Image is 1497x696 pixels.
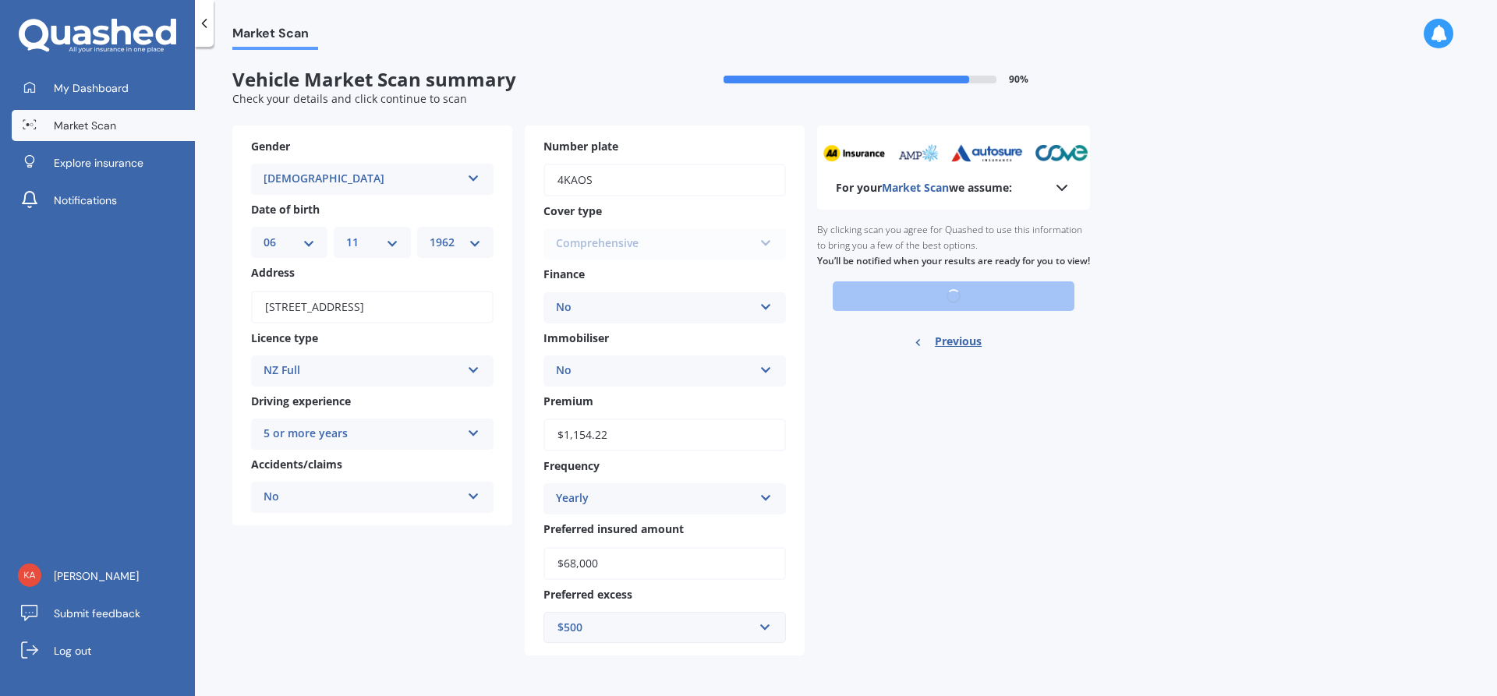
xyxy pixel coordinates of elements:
a: Submit feedback [12,598,195,629]
img: aa_sm.webp [819,144,881,162]
input: Enter premium [543,419,786,451]
a: My Dashboard [12,72,195,104]
span: Log out [54,643,91,659]
div: [DEMOGRAPHIC_DATA] [264,170,461,189]
div: No [556,299,753,317]
div: NZ Full [264,362,461,380]
span: Date of birth [251,202,320,217]
span: Premium [543,394,593,408]
span: Explore insurance [54,155,143,171]
div: $500 [557,619,753,636]
img: 2aef89f7aa9779d7a7423bb09456ac5e [18,564,41,587]
span: Licence type [251,330,318,345]
span: Market Scan [54,118,116,133]
img: amp_sm.png [892,144,935,162]
a: [PERSON_NAME] [12,560,195,592]
span: Accidents/claims [251,457,342,472]
span: Preferred insured amount [543,522,684,537]
b: You’ll be notified when your results are ready for you to view! [817,254,1090,267]
span: Preferred excess [543,587,632,602]
div: No [264,488,461,507]
img: cove_sm.webp [1031,144,1085,162]
span: Driving experience [251,394,351,408]
div: Yearly [556,489,753,508]
span: Vehicle Market Scan summary [232,69,661,91]
span: Gender [251,139,290,154]
span: Immobiliser [543,330,609,345]
span: Market Scan [882,180,949,195]
span: Market Scan [232,26,318,47]
span: My Dashboard [54,80,129,96]
span: Notifications [54,193,117,208]
span: Check your details and click continue to scan [232,91,467,106]
div: No [556,362,753,380]
div: 5 or more years [264,425,461,443]
span: Frequency [543,458,600,473]
a: Notifications [12,185,195,216]
span: Cover type [543,203,602,218]
span: [PERSON_NAME] [54,568,139,584]
img: autosure_sm.webp [947,144,1019,162]
span: Submit feedback [54,606,140,621]
a: Market Scan [12,110,195,141]
span: Number plate [543,139,618,154]
a: Log out [12,635,195,666]
span: Previous [935,330,982,353]
div: By clicking scan you agree for Quashed to use this information to bring you a few of the best opt... [817,210,1090,281]
a: Explore insurance [12,147,195,178]
b: For your we assume: [836,180,1012,196]
span: Finance [543,267,585,282]
span: 90 % [1009,74,1028,85]
span: Address [251,266,295,281]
